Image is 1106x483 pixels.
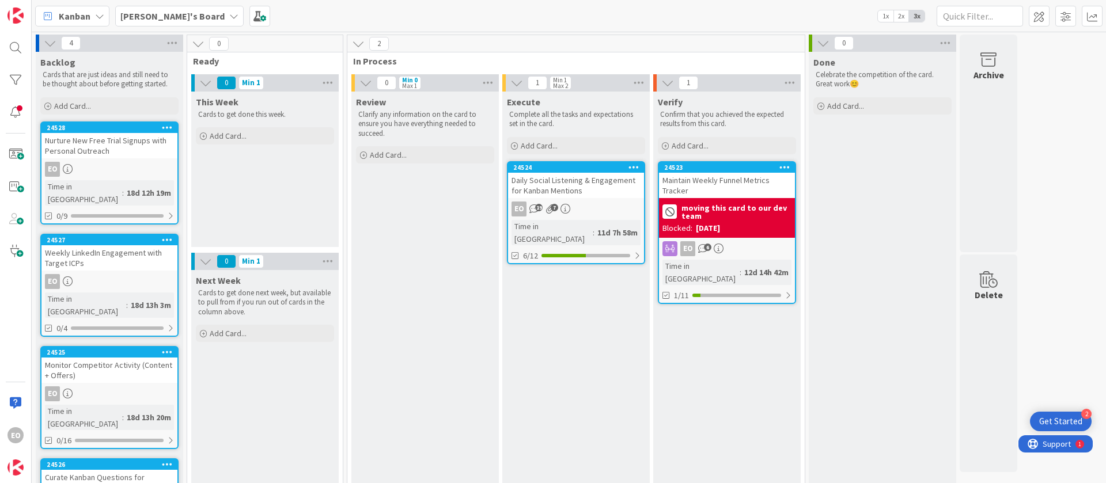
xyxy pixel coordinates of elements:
[553,83,568,89] div: Max 2
[551,204,558,211] span: 7
[356,96,386,108] span: Review
[659,241,795,256] div: EO
[696,222,720,234] div: [DATE]
[7,459,24,476] img: avatar
[659,162,795,198] div: 24523Maintain Weekly Funnel Metrics Tracker
[47,236,177,244] div: 24527
[909,10,925,22] span: 3x
[198,110,332,119] p: Cards to get done this week.
[7,7,24,24] img: Visit kanbanzone.com
[508,201,644,216] div: EO
[196,96,238,108] span: This Week
[210,328,247,339] span: Add Card...
[24,2,52,16] span: Support
[975,288,1003,302] div: Delete
[816,70,949,89] p: Celebrate the competition of the card. Great work
[41,133,177,158] div: Nurture New Free Trial Signups with Personal Outreach
[122,187,124,199] span: :
[1030,412,1092,431] div: Open Get Started checklist, remaining modules: 2
[242,80,260,86] div: Min 1
[56,210,67,222] span: 0/9
[672,140,709,151] span: Add Card...
[662,222,692,234] div: Blocked:
[659,162,795,173] div: 24523
[523,250,538,262] span: 6/12
[508,162,644,173] div: 24524
[47,124,177,132] div: 24528
[120,10,225,22] b: [PERSON_NAME]'s Board
[56,322,67,334] span: 0/4
[680,241,695,256] div: EO
[45,180,122,206] div: Time in [GEOGRAPHIC_DATA]
[850,79,859,89] span: 😊
[353,55,790,67] span: In Process
[521,140,558,151] span: Add Card...
[813,56,835,68] span: Done
[507,96,540,108] span: Execute
[679,76,698,90] span: 1
[40,234,179,337] a: 24527Weekly LinkedIn Engagement with Target ICPsEOTime in [GEOGRAPHIC_DATA]:18d 13h 3m0/4
[40,56,75,68] span: Backlog
[704,244,711,251] span: 6
[512,201,527,216] div: EO
[937,6,1023,26] input: Quick Filter...
[528,76,547,90] span: 1
[128,299,174,311] div: 18d 13h 3m
[45,162,60,177] div: EO
[893,10,909,22] span: 2x
[54,101,91,111] span: Add Card...
[40,121,179,225] a: 24528Nurture New Free Trial Signups with Personal OutreachEOTime in [GEOGRAPHIC_DATA]:18d 12h 19m0/9
[834,36,854,50] span: 0
[122,411,124,424] span: :
[198,288,332,317] p: Cards to get done next week, but available to pull from if you run out of cards in the column above.
[377,76,396,90] span: 0
[45,274,60,289] div: EO
[60,5,63,14] div: 1
[41,274,177,289] div: EO
[512,220,593,245] div: Time in [GEOGRAPHIC_DATA]
[681,204,791,220] b: moving this card to our dev team
[7,427,24,443] div: EO
[660,110,794,129] p: Confirm that you achieved the expected results from this card.
[41,459,177,470] div: 24526
[217,76,236,90] span: 0
[513,163,644,172] div: 24524
[402,77,418,83] div: Min 0
[45,405,122,430] div: Time in [GEOGRAPHIC_DATA]
[878,10,893,22] span: 1x
[41,123,177,133] div: 24528
[358,110,492,138] p: Clarify any information on the card to ensure you have everything needed to succeed.
[45,386,60,401] div: EO
[126,299,128,311] span: :
[1081,409,1092,419] div: 2
[41,347,177,383] div: 24525Monitor Competitor Activity (Content + Offers)
[41,123,177,158] div: 24528Nurture New Free Trial Signups with Personal Outreach
[193,55,328,67] span: Ready
[659,173,795,198] div: Maintain Weekly Funnel Metrics Tracker
[741,266,791,279] div: 12d 14h 42m
[47,348,177,356] div: 24525
[47,461,177,469] div: 24526
[509,110,643,129] p: Complete all the tasks and expectations set in the card.
[740,266,741,279] span: :
[402,83,417,89] div: Max 1
[45,292,126,318] div: Time in [GEOGRAPHIC_DATA]
[124,187,174,199] div: 18d 12h 19m
[593,226,594,239] span: :
[662,260,740,285] div: Time in [GEOGRAPHIC_DATA]
[674,290,689,302] span: 1/11
[124,411,174,424] div: 18d 13h 20m
[41,235,177,245] div: 24527
[41,162,177,177] div: EO
[41,245,177,271] div: Weekly LinkedIn Engagement with Target ICPs
[41,235,177,271] div: 24527Weekly LinkedIn Engagement with Target ICPs
[508,162,644,198] div: 24524Daily Social Listening & Engagement for Kanban Mentions
[41,386,177,401] div: EO
[594,226,641,239] div: 11d 7h 58m
[553,77,567,83] div: Min 1
[974,68,1004,82] div: Archive
[210,131,247,141] span: Add Card...
[196,275,241,286] span: Next Week
[658,96,683,108] span: Verify
[41,347,177,358] div: 24525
